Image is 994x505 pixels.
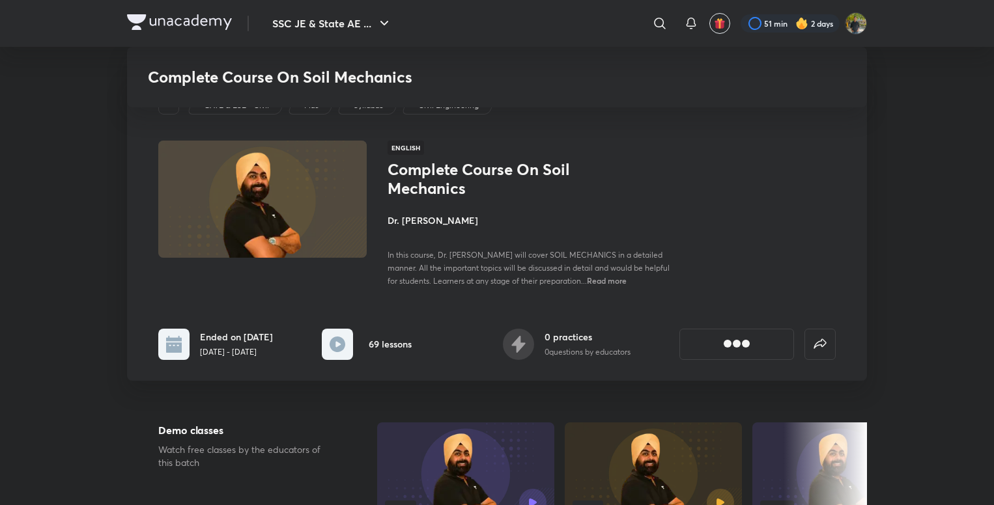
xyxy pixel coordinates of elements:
p: 0 questions by educators [545,346,631,358]
img: shubham rawat [845,12,867,34]
h3: Complete Course On Soil Mechanics [148,68,658,87]
button: SSC JE & State AE ... [264,10,400,36]
h6: 69 lessons [369,337,412,351]
a: Company Logo [127,14,232,33]
span: English [388,141,424,155]
h6: 0 practices [545,330,631,344]
span: In this course, Dr. [PERSON_NAME] will cover SOIL MECHANICS in a detailed manner. All the importa... [388,250,670,286]
button: [object Object] [679,329,794,360]
img: Company Logo [127,14,232,30]
h4: Dr. [PERSON_NAME] [388,213,679,227]
p: [DATE] - [DATE] [200,346,273,358]
img: streak [795,17,808,30]
img: avatar [714,18,726,29]
h6: Ended on [DATE] [200,330,273,344]
button: false [804,329,836,360]
h5: Demo classes [158,422,335,438]
h1: Complete Course On Soil Mechanics [388,160,601,198]
img: Thumbnail [156,139,369,259]
button: avatar [709,13,730,34]
span: Read more [587,275,627,286]
p: Watch free classes by the educators of this batch [158,443,335,469]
